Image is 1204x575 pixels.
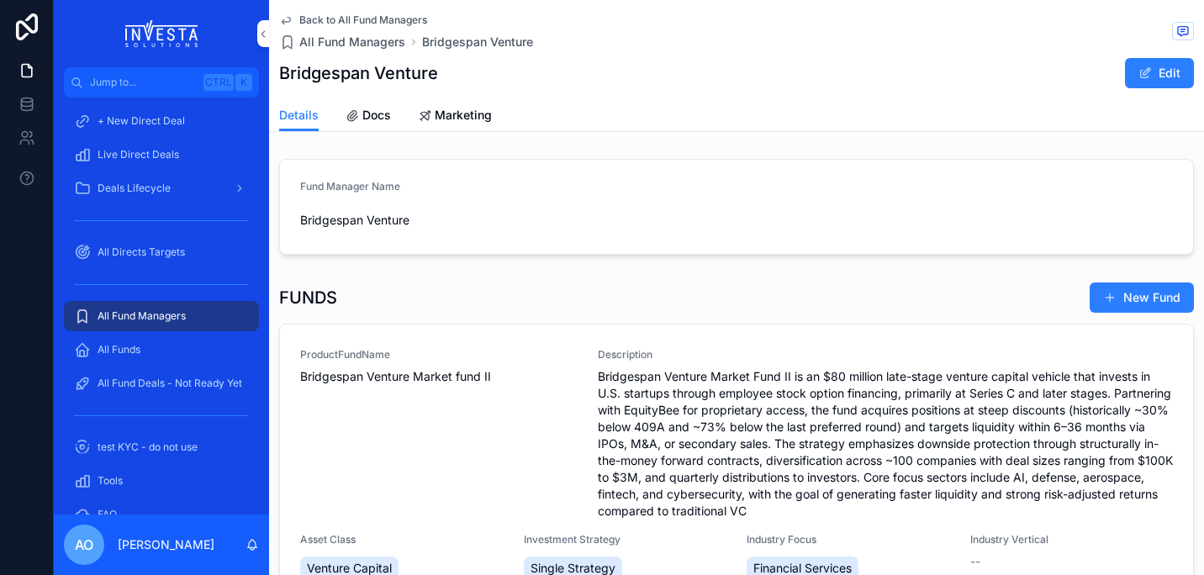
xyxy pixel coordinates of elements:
a: All Fund Managers [64,301,259,331]
a: Tools [64,466,259,496]
span: All Fund Managers [299,34,405,50]
a: FAQ [64,499,259,530]
a: Live Direct Deals [64,140,259,170]
p: [PERSON_NAME] [118,536,214,553]
span: Industry Vertical [970,533,1174,546]
span: Back to All Fund Managers [299,13,427,27]
a: All Fund Deals - Not Ready Yet [64,368,259,398]
span: Jump to... [90,76,197,89]
span: -- [970,553,980,570]
span: All Fund Deals - Not Ready Yet [98,377,242,390]
img: App logo [125,20,198,47]
span: Bridgespan Venture Market fund II [300,368,578,385]
a: Docs [346,100,391,134]
span: + New Direct Deal [98,114,185,128]
a: Bridgespan Venture [422,34,533,50]
a: All Funds [64,335,259,365]
span: Ctrl [203,74,234,91]
span: Tools [98,474,123,488]
h1: FUNDS [279,286,337,309]
span: Fund Manager Name [300,180,400,193]
span: Marketing [435,107,492,124]
a: Back to All Fund Managers [279,13,427,27]
a: Details [279,100,319,132]
a: Marketing [418,100,492,134]
span: Description [598,348,1173,361]
span: All Fund Managers [98,309,186,323]
span: AO [75,535,93,555]
button: New Fund [1090,282,1194,313]
span: Live Direct Deals [98,148,179,161]
span: test KYC - do not use [98,440,198,454]
span: Bridgespan Venture Market Fund II is an $80 million late-stage venture capital vehicle that inves... [598,368,1173,520]
span: All Funds [98,343,140,356]
span: Deals Lifecycle [98,182,171,195]
a: Deals Lifecycle [64,173,259,203]
span: K [237,76,251,89]
span: Docs [362,107,391,124]
span: Investment Strategy [524,533,727,546]
div: scrollable content [54,98,269,514]
span: FAQ [98,508,117,521]
span: Details [279,107,319,124]
button: Jump to...CtrlK [64,67,259,98]
span: Bridgespan Venture [300,212,509,229]
a: All Fund Managers [279,34,405,50]
button: Edit [1125,58,1194,88]
a: All Directs Targets [64,237,259,267]
a: + New Direct Deal [64,106,259,136]
span: Industry Focus [747,533,950,546]
span: All Directs Targets [98,245,185,259]
span: Asset Class [300,533,504,546]
h1: Bridgespan Venture [279,61,438,85]
a: test KYC - do not use [64,432,259,462]
span: ProductFundName [300,348,578,361]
